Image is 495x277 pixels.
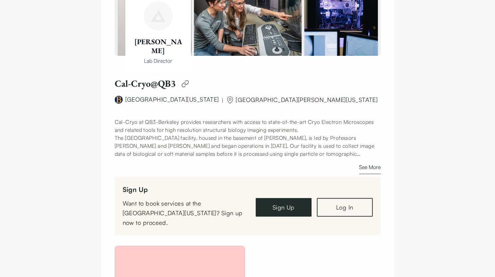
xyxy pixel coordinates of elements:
[115,78,176,89] h1: Cal-Cryo@QB3
[179,77,192,90] img: edit
[222,96,223,104] div: |
[123,199,248,227] div: Want to book services at the [GEOGRAPHIC_DATA][US_STATE]? Sign up now to proceed.
[151,9,166,22] img: Dan Toso
[123,185,248,195] div: Sign Up
[236,96,378,103] span: [GEOGRAPHIC_DATA][PERSON_NAME][US_STATE]
[133,37,183,55] h1: [PERSON_NAME]
[317,198,373,217] a: Log In
[133,57,183,65] p: Lab Director
[359,163,381,174] button: See More
[115,134,381,158] p: The [GEOGRAPHIC_DATA] facility, housed in the basement of [PERSON_NAME], is led by Professors [PE...
[125,96,219,103] a: [GEOGRAPHIC_DATA][US_STATE]
[226,96,234,104] img: org-name
[256,198,311,217] a: Sign Up
[115,96,123,104] img: university
[115,118,381,134] p: Cal-Cryo at QB3-Berkeley provides researchers with access to state-of-the-art Cryo Electron Micro...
